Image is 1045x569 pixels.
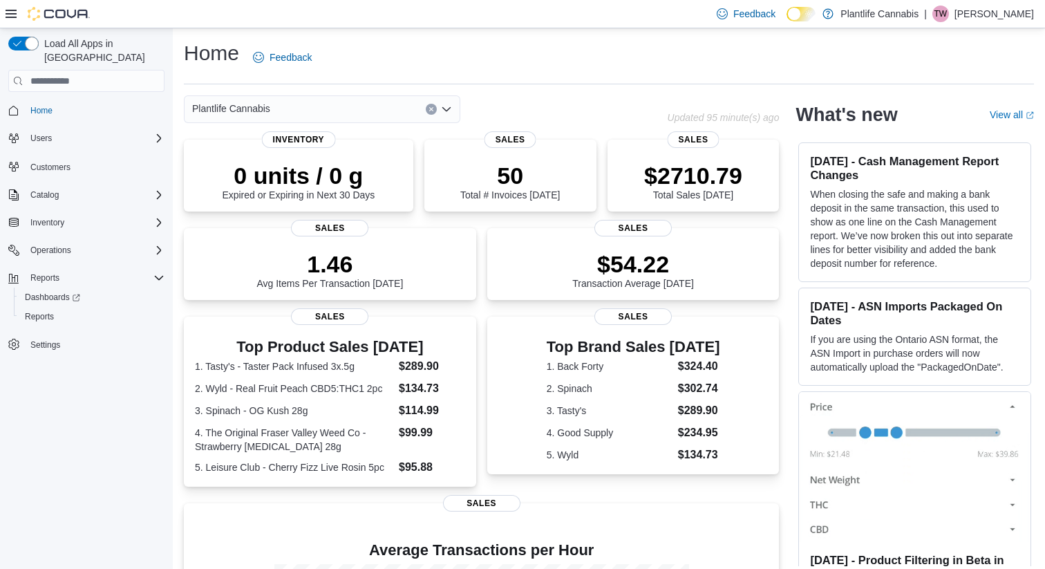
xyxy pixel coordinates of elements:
[594,220,672,236] span: Sales
[795,104,897,126] h2: What's new
[25,214,70,231] button: Inventory
[3,241,170,260] button: Operations
[547,382,672,395] dt: 2. Spinach
[840,6,919,22] p: Plantlife Cannabis
[30,245,71,256] span: Operations
[25,102,58,119] a: Home
[25,159,76,176] a: Customers
[3,100,170,120] button: Home
[3,213,170,232] button: Inventory
[678,402,720,419] dd: $289.90
[19,289,86,306] a: Dashboards
[443,495,520,512] span: Sales
[810,154,1019,182] h3: [DATE] - Cash Management Report Changes
[644,162,742,200] div: Total Sales [DATE]
[3,268,170,288] button: Reports
[3,335,170,355] button: Settings
[733,7,775,21] span: Feedback
[222,162,375,200] div: Expired or Expiring in Next 30 Days
[262,131,336,148] span: Inventory
[195,360,393,373] dt: 1. Tasty's - Taster Pack Infused 3x.5g
[399,459,465,476] dd: $95.88
[668,131,719,148] span: Sales
[25,187,64,203] button: Catalog
[19,308,164,325] span: Reports
[14,307,170,326] button: Reports
[30,162,70,173] span: Customers
[678,447,720,463] dd: $134.73
[195,382,393,395] dt: 2. Wyld - Real Fruit Peach CBD5:THC1 2pc
[547,448,672,462] dt: 5. Wyld
[547,426,672,440] dt: 4. Good Supply
[195,339,465,355] h3: Top Product Sales [DATE]
[25,187,164,203] span: Catalog
[441,104,452,115] button: Open list of options
[195,404,393,418] dt: 3. Spinach - OG Kush 28g
[644,162,742,189] p: $2710.79
[678,425,720,441] dd: $234.95
[30,339,60,351] span: Settings
[25,242,77,259] button: Operations
[787,21,787,22] span: Dark Mode
[256,250,403,278] p: 1.46
[192,100,270,117] span: Plantlife Cannabis
[547,404,672,418] dt: 3. Tasty's
[3,156,170,176] button: Customers
[270,50,312,64] span: Feedback
[247,44,317,71] a: Feedback
[547,360,672,373] dt: 1. Back Forty
[547,339,720,355] h3: Top Brand Sales [DATE]
[25,292,80,303] span: Dashboards
[934,6,948,22] span: TW
[25,242,164,259] span: Operations
[572,250,694,278] p: $54.22
[810,187,1019,270] p: When closing the safe and making a bank deposit in the same transaction, this used to show as one...
[28,7,90,21] img: Cova
[30,105,53,116] span: Home
[399,402,465,419] dd: $114.99
[195,426,393,454] dt: 4. The Original Fraser Valley Weed Co - Strawberry [MEDICAL_DATA] 28g
[668,112,780,123] p: Updated 95 minute(s) ago
[678,380,720,397] dd: $302.74
[3,129,170,148] button: Users
[25,158,164,175] span: Customers
[25,102,164,119] span: Home
[195,460,393,474] dt: 5. Leisure Club - Cherry Fizz Live Rosin 5pc
[25,130,164,147] span: Users
[195,542,768,559] h4: Average Transactions per Hour
[678,358,720,375] dd: $324.40
[30,189,59,200] span: Catalog
[426,104,437,115] button: Clear input
[399,425,465,441] dd: $99.99
[25,336,164,353] span: Settings
[460,162,560,200] div: Total # Invoices [DATE]
[990,109,1034,120] a: View allExternal link
[39,37,164,64] span: Load All Apps in [GEOGRAPHIC_DATA]
[291,220,368,236] span: Sales
[256,250,403,289] div: Avg Items Per Transaction [DATE]
[399,358,465,375] dd: $289.90
[19,289,164,306] span: Dashboards
[25,337,66,353] a: Settings
[924,6,927,22] p: |
[25,311,54,322] span: Reports
[19,308,59,325] a: Reports
[3,185,170,205] button: Catalog
[810,299,1019,327] h3: [DATE] - ASN Imports Packaged On Dates
[932,6,949,22] div: Traiten Wright
[484,131,536,148] span: Sales
[594,308,672,325] span: Sales
[25,270,164,286] span: Reports
[810,333,1019,374] p: If you are using the Ontario ASN format, the ASN Import in purchase orders will now automatically...
[30,133,52,144] span: Users
[954,6,1034,22] p: [PERSON_NAME]
[25,214,164,231] span: Inventory
[8,95,164,391] nav: Complex example
[184,39,239,67] h1: Home
[30,272,59,283] span: Reports
[25,130,57,147] button: Users
[30,217,64,228] span: Inventory
[291,308,368,325] span: Sales
[787,7,816,21] input: Dark Mode
[1026,111,1034,120] svg: External link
